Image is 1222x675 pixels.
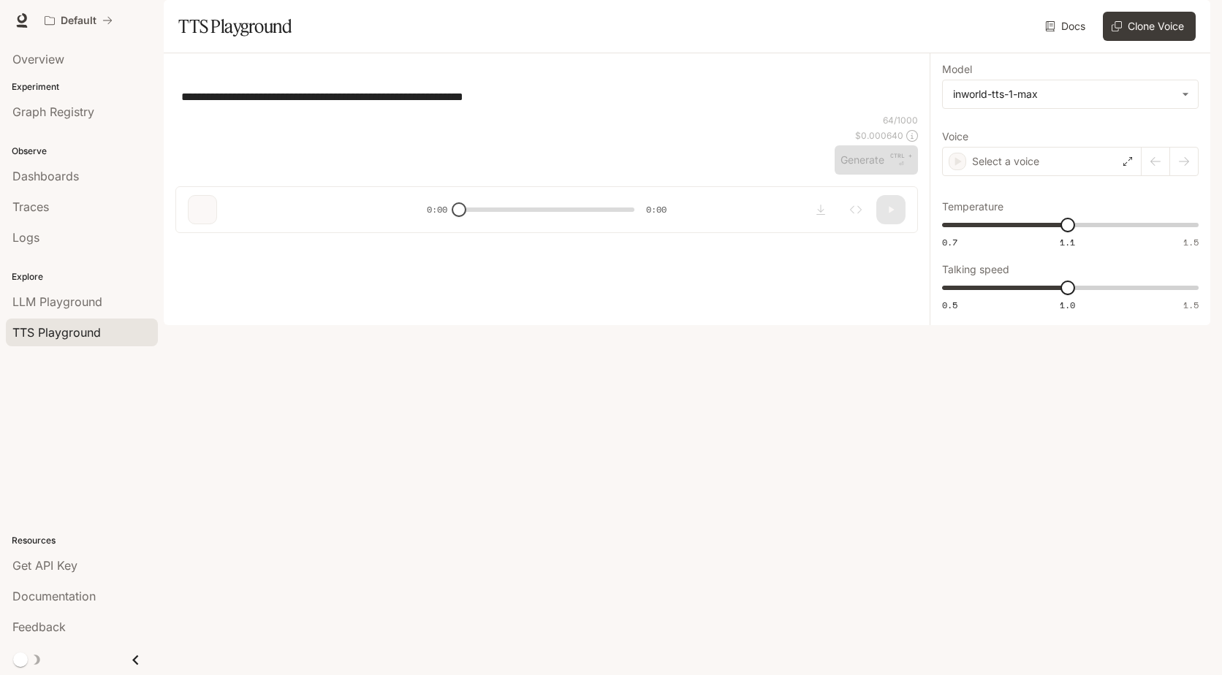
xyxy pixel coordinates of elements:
[943,80,1198,108] div: inworld-tts-1-max
[942,236,957,248] span: 0.7
[942,299,957,311] span: 0.5
[38,6,119,35] button: All workspaces
[1183,299,1199,311] span: 1.5
[855,129,903,142] p: $ 0.000640
[942,64,972,75] p: Model
[942,202,1003,212] p: Temperature
[61,15,96,27] p: Default
[1060,299,1075,311] span: 1.0
[1042,12,1091,41] a: Docs
[1183,236,1199,248] span: 1.5
[972,154,1039,169] p: Select a voice
[942,264,1009,275] p: Talking speed
[1103,12,1196,41] button: Clone Voice
[953,87,1174,102] div: inworld-tts-1-max
[883,114,918,126] p: 64 / 1000
[178,12,292,41] h1: TTS Playground
[1060,236,1075,248] span: 1.1
[942,131,968,142] p: Voice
